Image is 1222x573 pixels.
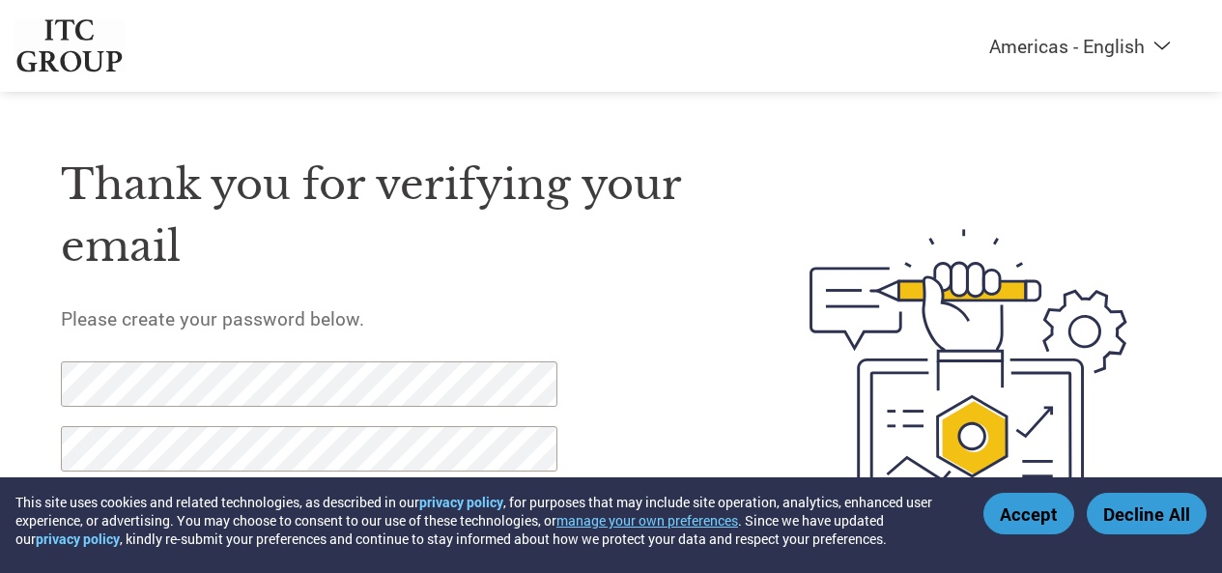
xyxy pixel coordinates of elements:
h1: Thank you for verifying your email [61,154,721,278]
button: Decline All [1087,493,1207,534]
a: privacy policy [36,530,120,548]
button: manage your own preferences [556,511,738,530]
button: Accept [983,493,1074,534]
h5: Please create your password below. [61,306,721,330]
img: ITC Group [14,19,125,72]
a: privacy policy [419,493,503,511]
div: This site uses cookies and related technologies, as described in our , for purposes that may incl... [15,493,955,548]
